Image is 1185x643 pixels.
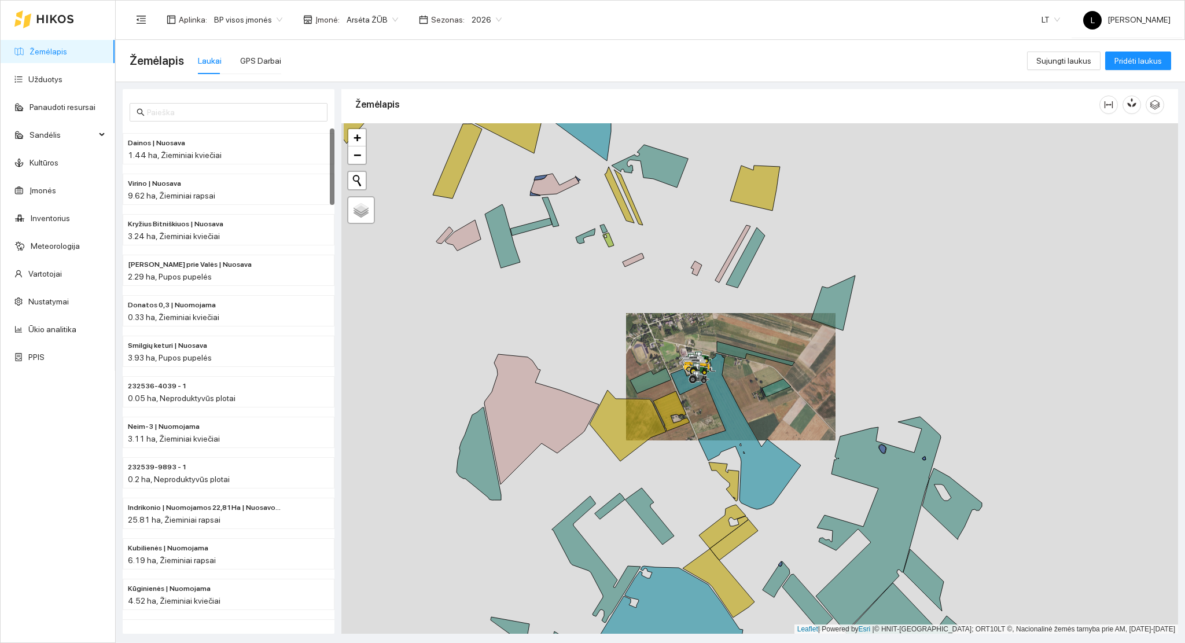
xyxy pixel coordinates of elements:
[30,123,95,146] span: Sandėlis
[30,47,67,56] a: Žemėlapis
[873,625,874,633] span: |
[128,300,216,311] span: Donatos 0,3 | Nuomojama
[30,102,95,112] a: Panaudoti resursai
[128,219,223,230] span: Kryžius Bitniškiuos | Nuosava
[348,172,366,189] button: Initiate a new search
[348,146,366,164] a: Zoom out
[28,297,69,306] a: Nustatymai
[128,353,212,362] span: 3.93 ha, Pupos pupelės
[198,54,222,67] div: Laukai
[136,14,146,25] span: menu-fold
[1042,11,1060,28] span: LT
[128,462,187,473] span: 232539-9893 - 1
[137,108,145,116] span: search
[28,269,62,278] a: Vartotojai
[128,150,222,160] span: 1.44 ha, Žieminiai kviečiai
[1036,54,1091,67] span: Sujungti laukus
[347,11,398,28] span: Arsėta ŽŪB
[128,232,220,241] span: 3.24 ha, Žieminiai kviečiai
[794,624,1178,634] div: | Powered by © HNIT-[GEOGRAPHIC_DATA]; ORT10LT ©, Nacionalinė žemės tarnyba prie AM, [DATE]-[DATE]
[128,583,211,594] span: Kūginienės | Nuomojama
[315,13,340,26] span: Įmonė :
[130,8,153,31] button: menu-fold
[354,148,361,162] span: −
[128,421,200,432] span: Neim-3 | Nuomojama
[128,475,230,484] span: 0.2 ha, Neproduktyvūs plotai
[214,11,282,28] span: BP visos įmonės
[128,138,185,149] span: Dainos | Nuosava
[797,625,818,633] a: Leaflet
[128,596,220,605] span: 4.52 ha, Žieminiai kviečiai
[147,106,321,119] input: Paieška
[167,15,176,24] span: layout
[30,158,58,167] a: Kultūros
[128,502,283,513] span: Indrikonio | Nuomojamos 22,81Ha | Nuosavos 3,00 Ha
[419,15,428,24] span: calendar
[128,556,216,565] span: 6.19 ha, Žieminiai rapsai
[859,625,871,633] a: Esri
[128,191,215,200] span: 9.62 ha, Žieminiai rapsai
[128,381,187,392] span: 232536-4039 - 1
[1114,54,1162,67] span: Pridėti laukus
[1091,11,1095,30] span: L
[240,54,281,67] div: GPS Darbai
[30,186,56,195] a: Įmonės
[128,434,220,443] span: 3.11 ha, Žieminiai kviečiai
[1083,15,1171,24] span: [PERSON_NAME]
[348,129,366,146] a: Zoom in
[28,352,45,362] a: PPIS
[128,340,207,351] span: Smilgių keturi | Nuosava
[128,543,208,554] span: Kubilienės | Nuomojama
[472,11,502,28] span: 2026
[128,272,212,281] span: 2.29 ha, Pupos pupelės
[348,197,374,223] a: Layers
[31,214,70,223] a: Inventorius
[1105,56,1171,65] a: Pridėti laukus
[128,178,181,189] span: Virino | Nuosava
[128,259,252,270] span: Rolando prie Valės | Nuosava
[128,515,220,524] span: 25.81 ha, Žieminiai rapsai
[31,241,80,251] a: Meteorologija
[354,130,361,145] span: +
[128,394,235,403] span: 0.05 ha, Neproduktyvūs plotai
[1099,95,1118,114] button: column-width
[303,15,312,24] span: shop
[355,88,1099,121] div: Žemėlapis
[1105,52,1171,70] button: Pridėti laukus
[179,13,207,26] span: Aplinka :
[130,52,184,70] span: Žemėlapis
[1027,56,1101,65] a: Sujungti laukus
[28,325,76,334] a: Ūkio analitika
[431,13,465,26] span: Sezonas :
[1027,52,1101,70] button: Sujungti laukus
[28,75,62,84] a: Užduotys
[1100,100,1117,109] span: column-width
[128,313,219,322] span: 0.33 ha, Žieminiai kviečiai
